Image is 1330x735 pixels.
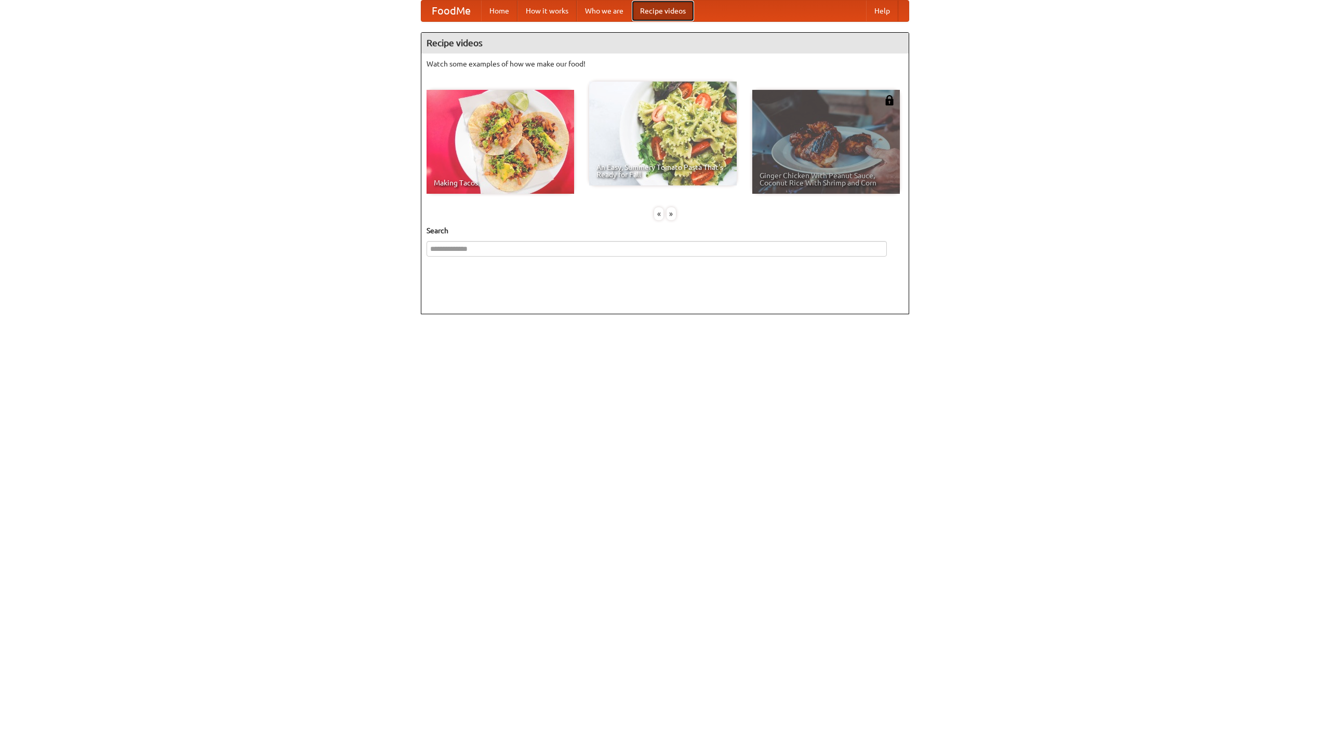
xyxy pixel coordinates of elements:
p: Watch some examples of how we make our food! [427,59,903,69]
span: Making Tacos [434,179,567,186]
a: An Easy, Summery Tomato Pasta That's Ready for Fall [589,82,737,185]
a: Who we are [577,1,632,21]
h4: Recipe videos [421,33,909,54]
div: « [654,207,663,220]
a: Home [481,1,517,21]
img: 483408.png [884,95,895,105]
a: FoodMe [421,1,481,21]
a: Making Tacos [427,90,574,194]
a: Help [866,1,898,21]
h5: Search [427,225,903,236]
span: An Easy, Summery Tomato Pasta That's Ready for Fall [596,164,729,178]
a: Recipe videos [632,1,694,21]
div: » [667,207,676,220]
a: How it works [517,1,577,21]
